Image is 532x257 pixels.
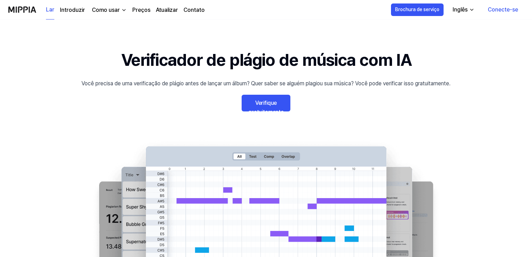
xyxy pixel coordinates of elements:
[156,6,178,14] a: Atualizar
[183,7,205,13] font: Contato
[488,6,518,13] font: Conecte-se
[81,80,451,87] font: Você precisa de uma verificação de plágio antes de lançar um álbum? Quer saber se alguém plagiou ...
[92,7,120,13] font: Como usar
[391,3,444,16] button: Brochura de serviço
[46,6,54,13] font: Lar
[395,7,439,12] font: Brochura de serviço
[46,0,54,20] a: Lar
[132,7,150,13] font: Preços
[60,7,85,13] font: Introduzir
[248,100,284,115] font: Verifique gratuitamente
[132,6,150,14] a: Preços
[121,50,411,70] font: Verificador de plágio de música com IA
[183,6,205,14] a: Contato
[156,7,178,13] font: Atualizar
[453,6,468,13] font: Inglês
[447,3,479,17] button: Inglês
[121,7,127,13] img: abaixo
[242,95,290,111] a: Verifique gratuitamente
[60,6,85,14] a: Introduzir
[91,6,127,14] button: Como usar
